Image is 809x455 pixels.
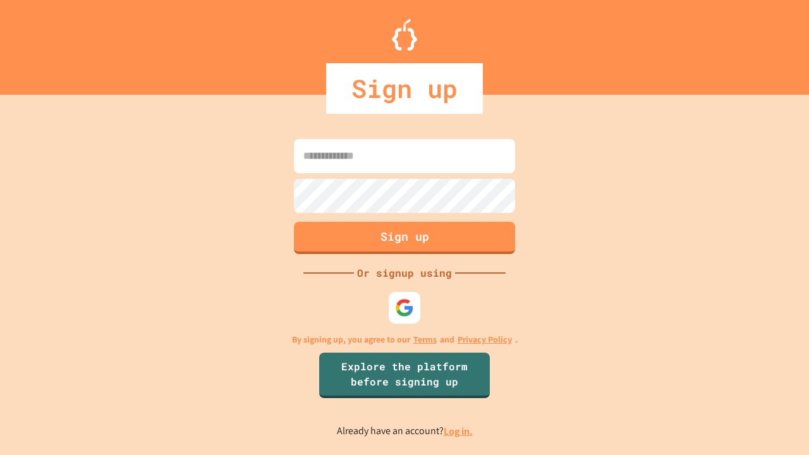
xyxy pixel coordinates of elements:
[337,423,473,439] p: Already have an account?
[444,425,473,438] a: Log in.
[354,265,455,281] div: Or signup using
[458,333,512,346] a: Privacy Policy
[294,222,515,254] button: Sign up
[392,19,417,51] img: Logo.svg
[319,353,490,398] a: Explore the platform before signing up
[395,298,414,317] img: google-icon.svg
[413,333,437,346] a: Terms
[326,63,483,114] div: Sign up
[292,333,518,346] p: By signing up, you agree to our and .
